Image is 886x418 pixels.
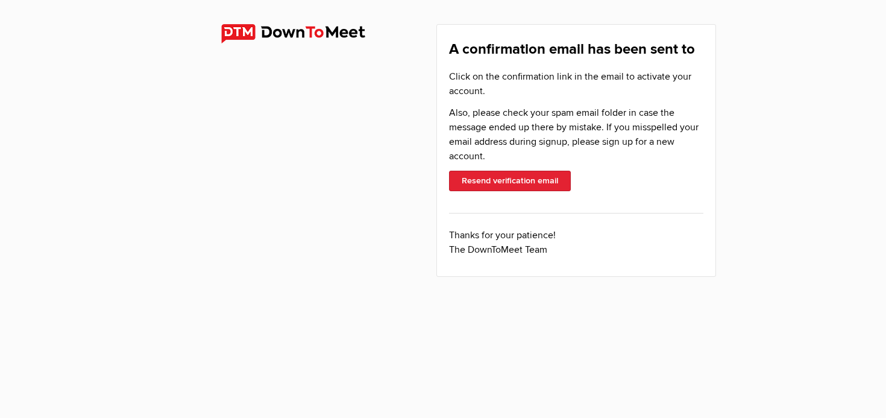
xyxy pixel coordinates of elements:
button: Resend verification email [449,171,571,191]
p: Thanks for your patience! The DownToMeet Team [449,228,703,264]
p: Click on the confirmation link in the email to activate your account. [449,69,703,106]
p: Also, please check your spam email folder in case the message ended up there by mistake. If you m... [449,106,703,171]
img: DownToMeet [221,24,385,43]
h1: A confirmation email has been sent to [449,37,703,69]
